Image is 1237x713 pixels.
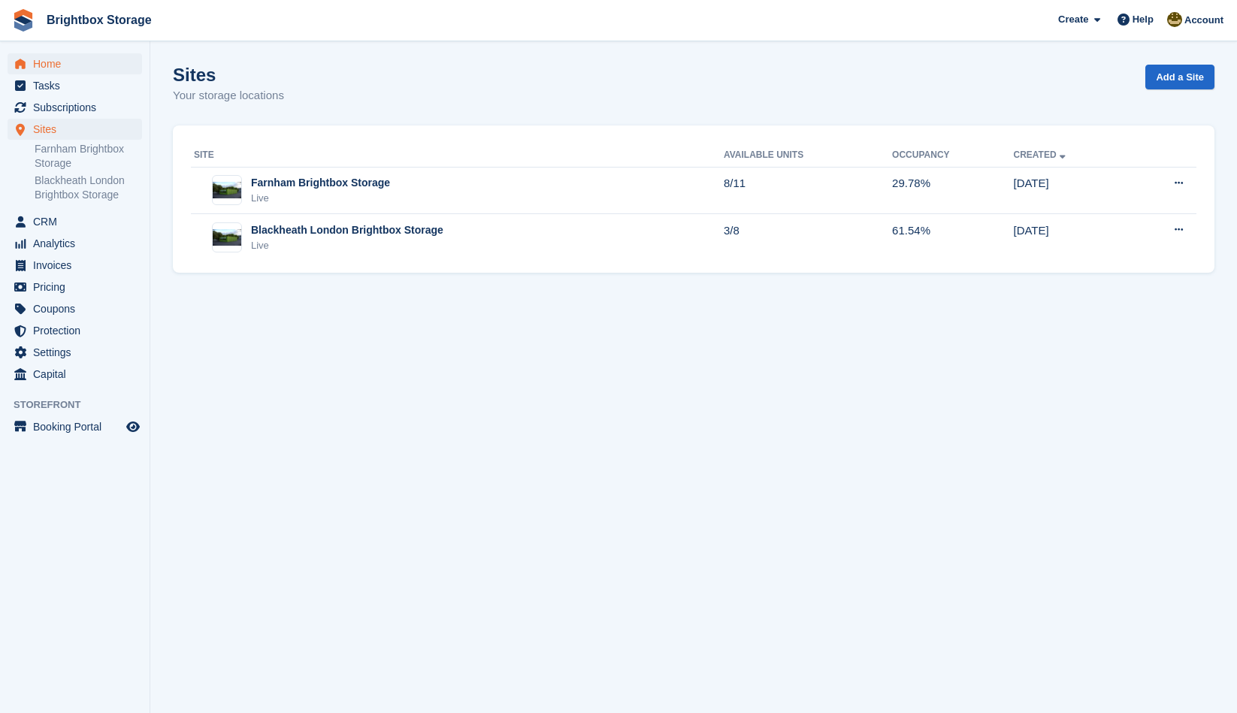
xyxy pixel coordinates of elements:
div: Live [251,238,443,253]
span: Subscriptions [33,97,123,118]
span: Settings [33,342,123,363]
a: Brightbox Storage [41,8,158,32]
span: Sites [33,119,123,140]
th: Available Units [724,144,892,168]
img: Viki [1167,12,1182,27]
a: menu [8,97,142,118]
img: Image of Farnham Brightbox Storage site [213,182,241,198]
a: menu [8,211,142,232]
td: 29.78% [892,167,1013,214]
a: menu [8,233,142,254]
a: menu [8,416,142,437]
span: Coupons [33,298,123,319]
a: menu [8,298,142,319]
div: Blackheath London Brightbox Storage [251,222,443,238]
span: Account [1184,13,1223,28]
span: Tasks [33,75,123,96]
span: Analytics [33,233,123,254]
a: Add a Site [1145,65,1214,89]
a: menu [8,320,142,341]
span: Booking Portal [33,416,123,437]
a: Farnham Brightbox Storage [35,142,142,171]
td: 3/8 [724,214,892,261]
a: menu [8,342,142,363]
td: 61.54% [892,214,1013,261]
div: Farnham Brightbox Storage [251,175,390,191]
span: Help [1133,12,1154,27]
a: menu [8,276,142,298]
span: Pricing [33,276,123,298]
a: menu [8,255,142,276]
span: CRM [33,211,123,232]
th: Occupancy [892,144,1013,168]
a: Preview store [124,418,142,436]
a: Blackheath London Brightbox Storage [35,174,142,202]
span: Invoices [33,255,123,276]
td: [DATE] [1013,214,1129,261]
th: Site [191,144,724,168]
img: Image of Blackheath London Brightbox Storage site [213,229,241,246]
span: Protection [33,320,123,341]
img: stora-icon-8386f47178a22dfd0bd8f6a31ec36ba5ce8667c1dd55bd0f319d3a0aa187defe.svg [12,9,35,32]
a: Created [1013,150,1068,160]
span: Storefront [14,397,150,412]
h1: Sites [173,65,284,85]
span: Capital [33,364,123,385]
a: menu [8,119,142,140]
span: Home [33,53,123,74]
a: menu [8,75,142,96]
p: Your storage locations [173,87,284,104]
span: Create [1058,12,1088,27]
td: 8/11 [724,167,892,214]
a: menu [8,53,142,74]
div: Live [251,191,390,206]
a: menu [8,364,142,385]
td: [DATE] [1013,167,1129,214]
